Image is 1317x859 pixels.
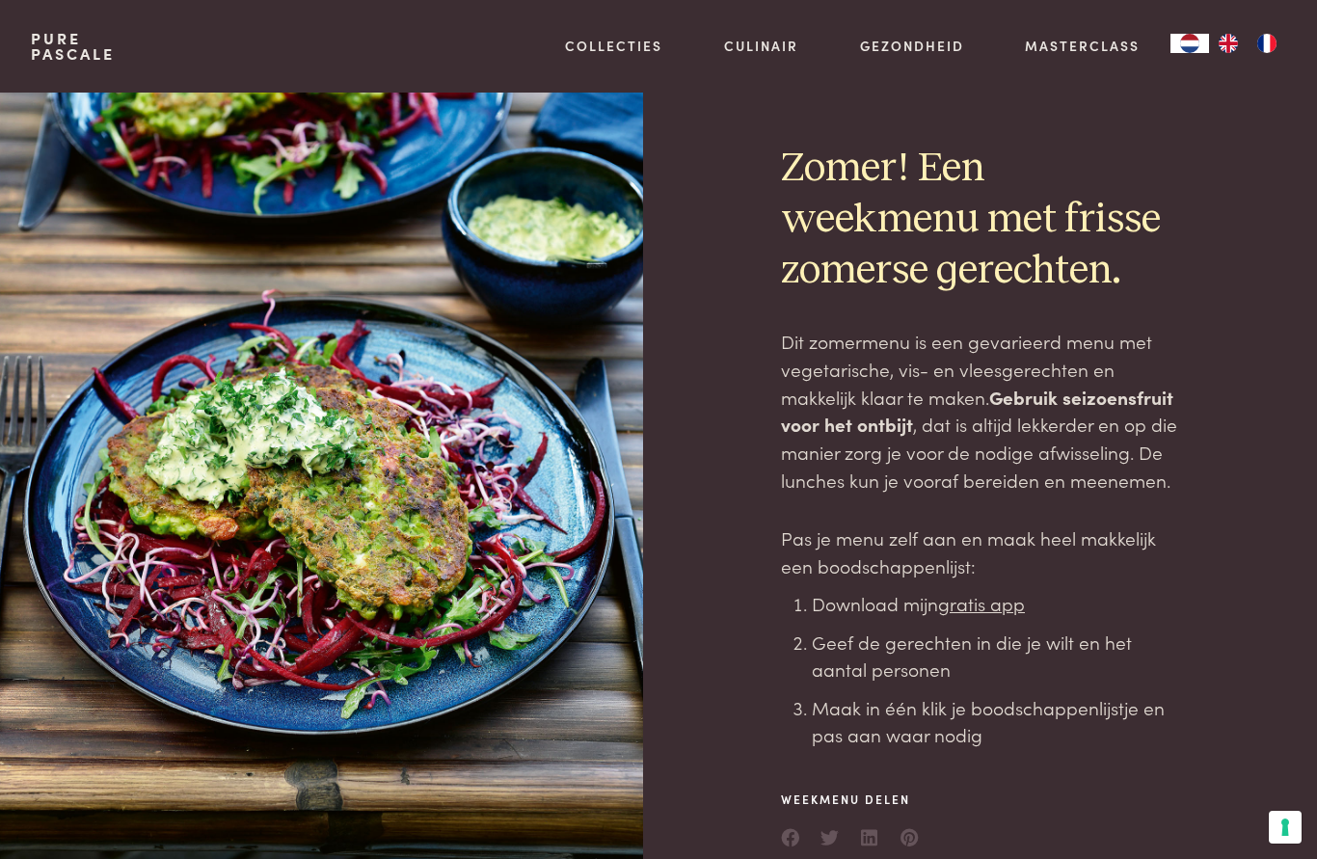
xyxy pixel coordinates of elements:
a: Masterclass [1025,36,1140,56]
a: EN [1209,34,1248,53]
strong: Gebruik seizoensfruit voor het ontbijt [781,384,1173,438]
h2: Zomer! Een weekmenu met frisse zomerse gerechten. [781,144,1179,297]
a: Culinair [724,36,798,56]
ul: Language list [1209,34,1286,53]
li: Download mijn [812,590,1179,618]
div: Language [1170,34,1209,53]
p: Dit zomermenu is een gevarieerd menu met vegetarische, vis- en vleesgerechten en makkelijk klaar ... [781,328,1179,494]
aside: Language selected: Nederlands [1170,34,1286,53]
span: Weekmenu delen [781,791,920,808]
button: Uw voorkeuren voor toestemming voor trackingtechnologieën [1269,811,1302,844]
a: PurePascale [31,31,115,62]
a: gratis app [938,590,1025,616]
a: Collecties [565,36,662,56]
li: Geef de gerechten in die je wilt en het aantal personen [812,629,1179,684]
li: Maak in één klik je boodschappenlijstje en pas aan waar nodig [812,694,1179,749]
p: Pas je menu zelf aan en maak heel makkelijk een boodschappenlijst: [781,524,1179,579]
a: Gezondheid [860,36,964,56]
a: FR [1248,34,1286,53]
a: NL [1170,34,1209,53]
